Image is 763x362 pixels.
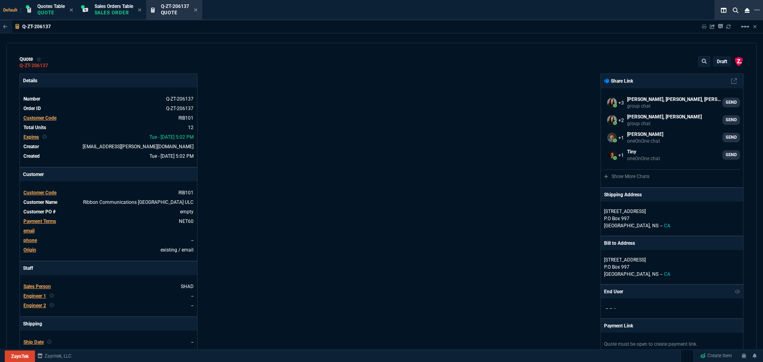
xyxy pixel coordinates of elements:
[722,98,740,107] a: SEND
[652,223,658,228] span: NS
[604,95,740,110] a: sarah.costa@fornida.com,seti.shadab@fornida.com,carlos.ocampo@fornida.com,Brian.Over@fornida.com
[627,113,702,120] p: [PERSON_NAME], [PERSON_NAME]
[604,263,740,271] p: P.O Box 997
[95,4,133,9] span: Sales Orders Table
[23,114,194,122] tr: undefined
[23,115,56,121] span: Customer Code
[664,223,670,228] span: CA
[188,125,194,130] span: 12
[722,133,740,142] a: SEND
[604,147,740,163] a: ryan.neptune@fornida.com,seti.shadab@fornida.com
[604,208,740,215] p: [STREET_ADDRESS]
[23,303,46,308] span: Engineer 2
[23,208,194,216] tr: undefined
[604,223,651,228] span: [GEOGRAPHIC_DATA],
[604,130,740,145] a: carlos.ocampo@fornida.com,seti.shadab@fornida.com
[697,350,735,362] a: Create Item
[627,148,660,155] p: Tiny
[161,10,189,16] p: Quote
[3,8,21,13] span: Default
[179,219,194,224] a: NET60
[23,219,56,224] span: Payment Terms
[23,198,194,206] tr: undefined
[23,134,39,140] span: Expires
[194,7,198,14] nx-icon: Close Tab
[83,144,194,149] span: seti.shadab@fornida.com
[22,23,51,30] p: Q-ZT-206137
[23,338,194,346] tr: undefined
[23,209,56,215] span: Customer PO #
[35,352,74,360] a: msbcCompanyName
[604,240,635,247] p: Bill to Address
[652,271,658,277] span: NS
[166,96,194,102] span: See Marketplace Order
[20,317,197,331] p: Shipping
[178,115,194,121] a: RIB101
[664,271,670,277] span: CA
[191,238,194,243] a: --
[49,292,54,300] nx-icon: Clear selected rep
[627,131,663,138] p: [PERSON_NAME]
[604,256,740,263] p: [STREET_ADDRESS]
[23,152,194,160] tr: undefined
[23,106,41,111] span: Order ID
[191,303,194,308] a: --
[23,190,56,196] span: Customer Code
[180,209,194,215] a: empty
[23,228,35,234] span: email
[23,293,46,299] span: Engineer 1
[627,103,722,109] p: group chat
[722,115,740,125] a: SEND
[660,271,662,277] span: --
[604,271,651,277] span: [GEOGRAPHIC_DATA],
[37,4,65,9] span: Quotes Table
[178,190,194,196] span: RIB101
[37,10,65,16] p: Quote
[23,124,194,132] tr: undefined
[20,261,197,275] p: Staff
[166,106,194,111] a: See Marketplace Order
[604,215,740,222] p: P.O Box 997
[23,144,39,149] span: Creator
[23,292,194,300] tr: undefined
[606,306,608,311] span: --
[181,284,194,289] a: SHAD
[20,74,197,87] p: Details
[42,134,47,141] nx-icon: Clear selected rep
[604,112,740,128] a: sarah.costa@fornida.com,seti.shadab@fornida.com,Brian.Over@fornida.com
[718,6,730,15] nx-icon: Split Panels
[23,246,194,254] tr: undefined
[83,199,194,205] a: Ribbon Communications Canada ULC
[191,293,194,299] a: --
[23,349,36,354] span: Agent
[754,6,760,14] nx-icon: Open New Tab
[614,306,616,311] span: --
[23,283,194,290] tr: undefined
[23,133,194,141] tr: undefined
[20,168,197,181] p: Customer
[717,58,727,65] p: draft
[610,306,612,311] span: --
[149,153,194,159] span: 2025-09-02T17:02:37.856Z
[604,77,633,85] p: Share Link
[23,153,40,159] span: Created
[95,10,133,16] p: Sales Order
[627,120,702,127] p: group chat
[23,302,194,310] tr: undefined
[36,56,42,62] div: Add to Watchlist
[627,155,660,162] p: oneOnOne chat
[23,217,194,225] tr: undefined
[23,247,36,253] a: Origin
[730,6,742,15] nx-icon: Search
[627,138,663,144] p: oneOnOne chat
[70,7,73,14] nx-icon: Close Tab
[19,65,48,66] a: Q-ZT-206137
[49,302,54,309] nx-icon: Clear selected rep
[161,247,194,253] span: existing / email
[23,199,57,205] span: Customer Name
[23,189,194,197] tr: undefined
[23,95,194,103] tr: See Marketplace Order
[23,284,51,289] span: Sales Person
[191,339,194,345] span: --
